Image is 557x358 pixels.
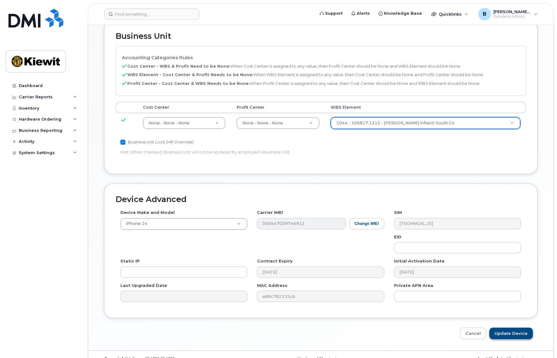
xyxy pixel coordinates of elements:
[127,81,250,86] b: Profit Center - Cost Center & WBS Needs to be None:
[474,8,542,20] div: Bethany.Callaway
[120,210,175,215] label: Device Make and Model
[122,80,520,86] p: When Profit Center is assigned to any value, then Cost Center should be None and WBS Element shou...
[116,32,526,41] h2: Business Unit
[237,117,319,129] a: None - None - None
[357,10,370,17] span: Alerts
[121,218,247,230] a: iPhone 14
[394,258,444,264] label: Initial Activation Date
[257,258,293,264] label: Contract Expiry
[347,7,374,20] a: Alerts
[489,328,533,339] input: Update Device
[394,234,402,240] label: EID
[384,10,422,17] span: Knowledge Base
[120,140,125,145] input: Business Unit Lock (HR Override)
[149,121,189,125] span: None - None - None
[336,121,455,125] span: 1044 - 105817.1212 - Kiewit Infrastr South Co
[394,283,433,288] label: Private APN Area
[331,117,520,129] a: 1044 - 105817.1212 - [PERSON_NAME] Infrastr South Co
[116,195,526,204] h2: Device Advanced
[127,72,253,77] b: WBS Element - Cost Center & Profit Needs to be None:
[325,10,343,17] span: Support
[122,55,520,60] h4: Accounting Categories Rules
[349,218,384,230] button: Change IMEI
[122,72,520,78] p: When WBS Element is assigned to any value, then Cost Center should be None and Profit Center shou...
[143,117,225,129] a: None - None - None
[325,102,526,113] th: WBS Element
[493,14,531,19] span: Wireless Admin
[439,12,462,17] span: Quicklinks
[122,221,147,226] span: iPhone 14
[231,102,325,113] th: Profit Center
[493,9,531,14] span: [PERSON_NAME].[PERSON_NAME]
[127,64,230,69] b: Cost Center - WBS & Profit Need to be None:
[242,121,283,125] span: None - None - None
[257,210,283,215] label: Carrier IMEI
[120,138,194,146] label: Business Unit Lock (HR Override)
[483,10,486,18] span: B
[120,258,140,264] label: Static IP
[460,328,486,339] a: Cancel
[137,102,231,113] th: Cost Center
[374,7,426,20] a: Knowledge Base
[120,149,384,155] p: Hint: When checked, Business Unit will not be updated by employee's Business Unit
[120,283,167,288] label: Last Upgraded Date
[530,331,552,353] iframe: Messenger Launcher
[257,283,287,288] label: MAC Address
[427,8,473,20] div: Quicklinks
[394,210,402,215] label: SIM
[122,63,520,69] p: When Cost Center is assigned to any value, then Profit Center should be None and WBS Element shou...
[315,7,347,20] a: Support
[104,8,199,20] input: Find something...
